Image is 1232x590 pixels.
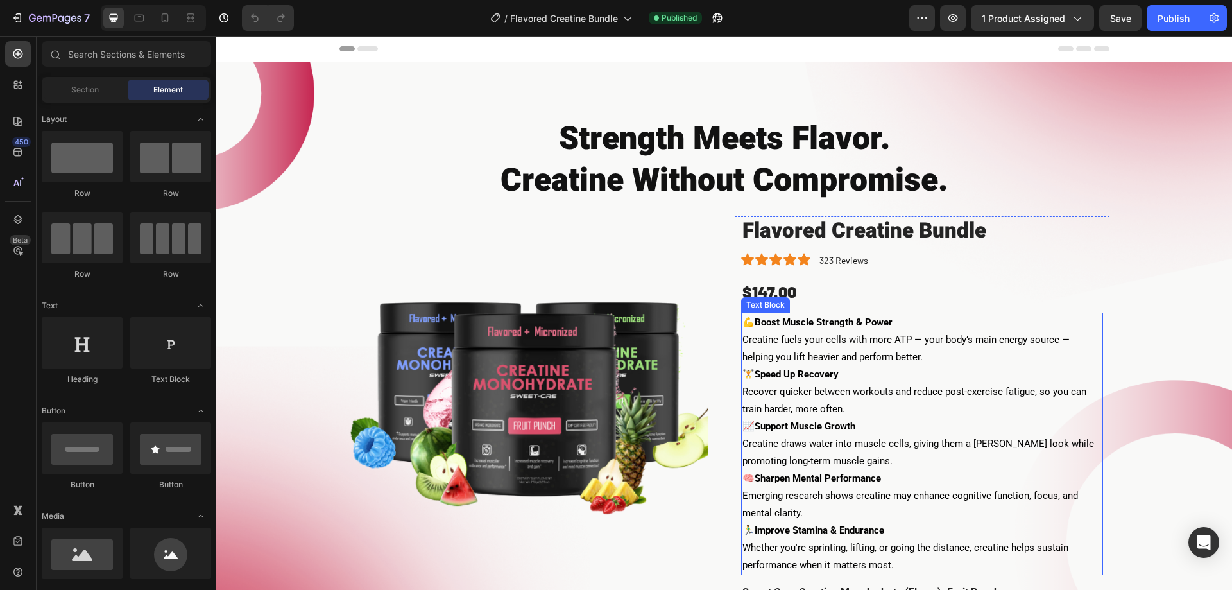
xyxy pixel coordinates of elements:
strong: Support Muscle Growth [538,385,639,396]
div: Text Block [527,263,571,275]
span: Toggle open [191,506,211,526]
p: 💪 Creatine fuels your cells with more ATP — your body’s main energy source — helping you lift hea... [526,278,886,330]
iframe: Design area [216,36,1232,590]
div: Button [42,479,123,490]
span: 1 product assigned [982,12,1065,25]
span: Flavored Creatine Bundle [510,12,618,25]
h1: Flavored Creatine Bundle [525,180,887,211]
p: 7 [84,10,90,26]
span: Section [71,84,99,96]
p: 🏃‍♂️ Whether you're sprinting, lifting, or going the distance, creatine helps sustain performance... [526,486,886,538]
strong: Speed Up Recovery [538,333,622,344]
button: Publish [1147,5,1201,31]
div: Text Block [130,374,211,385]
button: Save [1099,5,1142,31]
div: Row [130,187,211,199]
div: Open Intercom Messenger [1188,527,1219,558]
p: 🧠 Emerging research shows creatine may enhance cognitive function, focus, and mental clarity. [526,434,886,486]
div: $147.00 [525,244,887,268]
strong: Improve Stamina & Endurance [538,489,668,500]
button: 7 [5,5,96,31]
p: 📈 Creatine draws water into muscle cells, giving them a [PERSON_NAME] look while promoting long-t... [526,382,886,434]
span: Save [1110,13,1131,24]
span: Button [42,405,65,417]
span: Text [42,300,58,311]
span: Toggle open [191,109,211,130]
span: Element [153,84,183,96]
span: / [504,12,508,25]
legend: Sweet Cre - Creatine Monohydrate (Flavor): Fruit Punch [525,549,785,565]
div: Button [130,479,211,490]
button: 1 product assigned [971,5,1094,31]
span: 323 Reviews [603,219,652,230]
div: Row [130,268,211,280]
div: Undo/Redo [242,5,294,31]
div: Heading [42,374,123,385]
strong: Boost Muscle Strength & Power [538,281,676,292]
div: Beta [10,235,31,245]
span: Toggle open [191,401,211,421]
div: 450 [12,137,31,147]
span: Layout [42,114,67,125]
div: Publish [1158,12,1190,25]
span: Media [42,510,64,522]
div: Row [42,187,123,199]
strong: Sharpen Mental Performance [538,437,665,448]
span: Toggle open [191,295,211,316]
span: Published [662,12,697,24]
input: Search Sections & Elements [42,41,211,67]
p: 🏋️ Recover quicker between workouts and reduce post-exercise fatigue, so you can train harder, mo... [526,330,886,382]
div: Row [42,268,123,280]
